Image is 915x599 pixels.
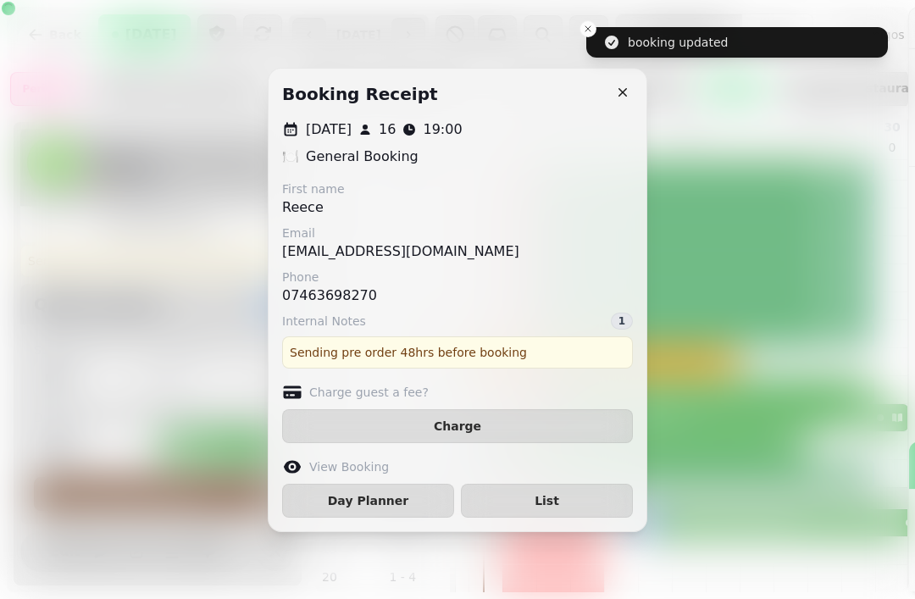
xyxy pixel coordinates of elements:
p: General Booking [306,147,419,167]
button: List [461,484,633,518]
span: Day Planner [297,495,440,507]
div: 1 [611,313,633,330]
label: First name [282,180,345,197]
button: Day Planner [282,484,454,518]
div: Sending pre order 48hrs before booking [282,336,633,369]
p: 🍽️ [282,147,299,167]
p: Reece [282,197,345,218]
p: 19:00 [423,119,462,140]
span: Charge [297,420,618,432]
p: [DATE] [306,119,352,140]
label: Charge guest a fee? [309,384,429,401]
span: Internal Notes [282,313,366,330]
label: Phone [282,269,377,286]
label: Email [282,225,519,241]
p: 16 [379,119,396,140]
label: View Booking [309,458,389,475]
span: List [475,495,618,507]
button: Charge [282,409,633,443]
p: 07463698270 [282,286,377,306]
h2: Booking receipt [282,82,438,106]
p: [EMAIL_ADDRESS][DOMAIN_NAME] [282,241,519,262]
